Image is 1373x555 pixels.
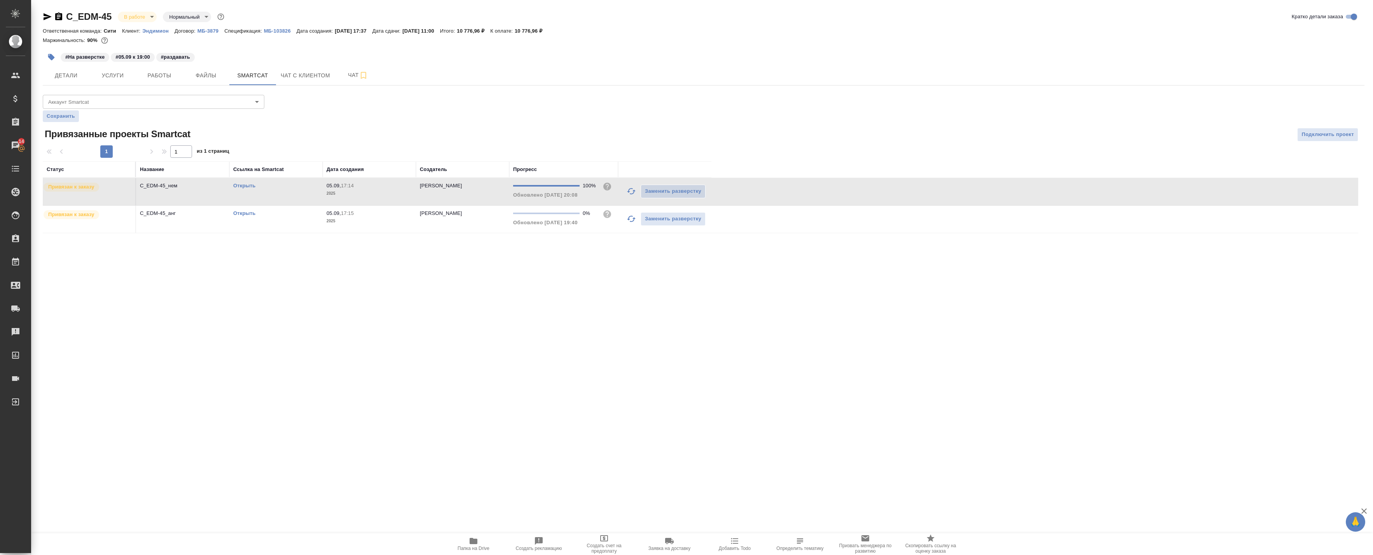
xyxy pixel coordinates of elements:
span: Скопировать ссылку на оценку заказа [903,543,959,554]
button: Обновить прогресс [622,209,641,228]
button: Обновить прогресс [622,182,641,201]
span: Заявка на доставку [648,546,690,551]
span: Чат с клиентом [281,71,330,80]
span: Smartcat [234,71,271,80]
p: Спецификация: [224,28,264,34]
p: Эндимион [142,28,175,34]
span: Заменить разверстку [645,215,701,223]
p: #05.09 к 19:00 [115,53,150,61]
div: Название [140,166,164,173]
p: C_EDM-45_нем [140,182,225,190]
span: Призвать менеджера по развитию [837,543,893,554]
span: Сохранить [47,112,75,120]
span: Привязанные проекты Smartcat [43,128,190,140]
a: Открыть [233,183,255,188]
button: Призвать менеджера по развитию [833,533,898,555]
a: C_EDM-45 [66,11,112,22]
span: Создать счет на предоплату [576,543,632,554]
button: Заменить разверстку [641,212,706,226]
div: ​ [43,95,264,109]
span: из 1 страниц [197,147,229,158]
span: Детали [47,71,85,80]
button: Добавить Todo [702,533,767,555]
button: Заявка на доставку [637,533,702,555]
div: Прогресс [513,166,537,173]
p: [DATE] 11:00 [402,28,440,34]
span: 🙏 [1349,514,1362,530]
p: 17:15 [341,210,354,216]
span: Создать рекламацию [516,546,562,551]
div: В работе [163,12,211,22]
p: 10 776,96 ₽ [457,28,490,34]
span: Заменить разверстку [645,187,701,196]
a: 14 [2,136,29,155]
button: Создать рекламацию [506,533,571,555]
button: В работе [122,14,147,20]
span: 14 [14,138,29,145]
button: 🙏 [1346,512,1365,532]
button: Папка на Drive [441,533,506,555]
p: Сити [104,28,122,34]
p: #раздавать [161,53,190,61]
p: [PERSON_NAME] [420,210,462,216]
div: В работе [118,12,157,22]
span: раздавать [155,53,196,60]
p: 05.09, [327,210,341,216]
p: Договор: [175,28,197,34]
p: МБ-103826 [264,28,297,34]
p: 17:14 [341,183,354,188]
div: Дата создания [327,166,364,173]
p: 2025 [327,190,412,197]
div: 0% [583,209,596,217]
span: Подключить проект [1301,130,1354,139]
p: Дата создания: [297,28,335,34]
span: Файлы [187,71,225,80]
p: C_EDM-45_анг [140,209,225,217]
p: Ответственная команда: [43,28,104,34]
p: Маржинальность: [43,37,87,43]
a: Открыть [233,210,255,216]
a: МБ-3879 [197,27,224,34]
span: Обновлено [DATE] 20:08 [513,192,578,198]
p: Клиент: [122,28,142,34]
span: Определить тематику [776,546,823,551]
div: Ссылка на Smartcat [233,166,284,173]
button: Доп статусы указывают на важность/срочность заказа [216,12,226,22]
div: Создатель [420,166,447,173]
p: К оплате: [490,28,515,34]
p: 05.09, [327,183,341,188]
button: Сохранить [43,110,79,122]
button: 867.00 RUB; [100,35,110,45]
p: МБ-3879 [197,28,224,34]
span: На разверстке [60,53,110,60]
span: Обновлено [DATE] 19:40 [513,220,578,225]
span: Чат [339,70,377,80]
p: #На разверстке [65,53,105,61]
button: Скопировать ссылку для ЯМессенджера [43,12,52,21]
p: Итого: [440,28,457,34]
button: Определить тематику [767,533,833,555]
div: 100% [583,182,596,190]
span: Работы [141,71,178,80]
button: Скопировать ссылку [54,12,63,21]
button: Подключить проект [1297,128,1358,141]
div: Статус [47,166,64,173]
p: [PERSON_NAME] [420,183,462,188]
span: Услуги [94,71,131,80]
button: Добавить тэг [43,49,60,66]
button: Создать счет на предоплату [571,533,637,555]
a: МБ-103826 [264,27,297,34]
button: Скопировать ссылку на оценку заказа [898,533,963,555]
span: Папка на Drive [458,546,489,551]
p: [DATE] 17:37 [335,28,372,34]
svg: Подписаться [359,71,368,80]
span: Добавить Todo [719,546,751,551]
button: Нормальный [167,14,202,20]
a: Эндимион [142,27,175,34]
p: Привязан к заказу [48,183,94,191]
p: Дата сдачи: [372,28,402,34]
button: Заменить разверстку [641,185,706,198]
p: Привязан к заказу [48,211,94,218]
p: 2025 [327,217,412,225]
p: 10 776,96 ₽ [515,28,548,34]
